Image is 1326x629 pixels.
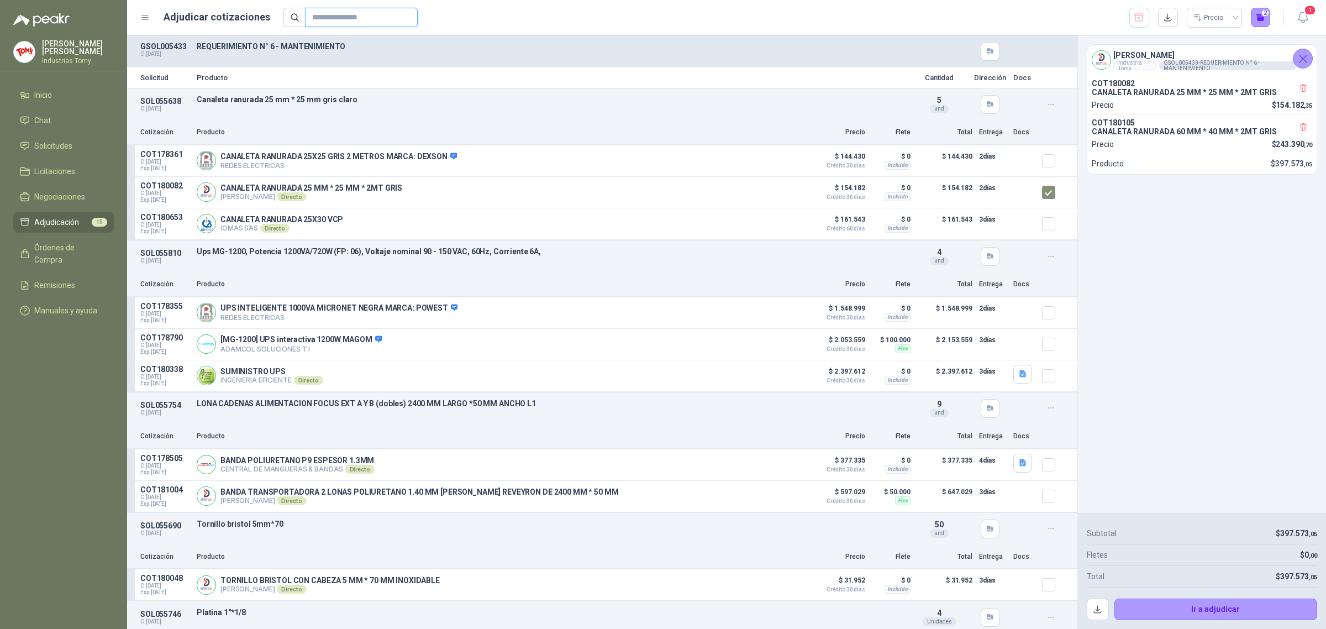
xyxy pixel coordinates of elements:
[1092,51,1111,69] img: Company Logo
[1271,158,1312,170] p: $
[197,303,215,322] img: Company Logo
[220,184,402,192] p: CANALETA RANURADA 25 MM * 25 MM * 2MT GRIS
[810,365,865,384] p: $ 2.397.612
[197,74,905,81] p: Producto
[1304,551,1317,559] span: 0
[13,161,114,182] a: Licitaciones
[917,127,972,138] p: Total
[197,552,803,562] p: Producto
[810,587,865,593] span: Crédito 30 días
[197,431,803,442] p: Producto
[140,463,190,469] span: C: [DATE]
[197,520,905,528] p: Tornillo bristol 5mm*70
[220,215,343,224] p: CANALETA RANURADA 25X30 VCP
[885,313,911,322] div: Incluido
[1013,279,1035,290] p: Docs
[810,552,865,562] p: Precio
[197,576,215,594] img: Company Logo
[140,213,190,222] p: COT180653
[42,40,114,55] p: [PERSON_NAME] [PERSON_NAME]
[140,610,190,618] p: SOL055746
[13,300,114,321] a: Manuales y ayuda
[1293,8,1313,28] button: 1
[220,345,382,353] p: ADAMCOL SOLUCIONES T.I
[140,317,190,324] span: Exp: [DATE]
[34,165,75,177] span: Licitaciones
[1309,531,1317,538] span: ,05
[917,302,972,324] p: $ 1.548.999
[1087,570,1104,583] p: Total
[197,151,215,170] img: Company Logo
[140,552,190,562] p: Cotización
[140,583,190,589] span: C: [DATE]
[34,216,79,228] span: Adjudicación
[979,150,1007,163] p: 2 días
[140,74,190,81] p: Solicitud
[140,222,190,228] span: C: [DATE]
[917,485,972,507] p: $ 647.029
[140,249,190,258] p: SOL055810
[872,279,911,290] p: Flete
[930,529,949,538] div: und
[140,311,190,317] span: C: [DATE]
[979,181,1007,195] p: 2 días
[140,574,190,583] p: COT180048
[34,279,75,291] span: Remisiones
[917,454,972,476] p: $ 377.335
[1309,552,1317,559] span: ,00
[13,135,114,156] a: Solicitudes
[872,552,911,562] p: Flete
[220,224,343,233] p: IOMAS SAS
[13,212,114,233] a: Adjudicación15
[220,488,618,496] p: BANDA TRANSPORTADORA 2 LONAS POLIURETANO 1.40 MM [PERSON_NAME] REVEYRON DE 2400 MM * 50 MM
[974,74,1007,81] p: Dirección
[140,181,190,190] p: COT180082
[140,521,190,530] p: SOL055690
[923,617,956,626] div: Unidades
[140,349,190,355] span: Exp: [DATE]
[979,279,1007,290] p: Entrega
[917,213,972,235] p: $ 161.543
[930,408,949,417] div: und
[810,279,865,290] p: Precio
[1276,570,1317,583] p: $
[1276,140,1312,149] span: 243.390
[1092,118,1312,127] p: COT180105
[140,485,190,494] p: COT181004
[140,127,190,138] p: Cotización
[810,485,865,504] p: $ 597.029
[885,192,911,201] div: Incluido
[34,191,85,203] span: Negociaciones
[979,333,1007,347] p: 3 días
[917,181,972,203] p: $ 154.182
[1272,99,1313,111] p: $
[979,454,1007,467] p: 4 días
[979,431,1007,442] p: Entrega
[34,305,97,317] span: Manuales y ayuda
[810,574,865,593] p: $ 31.952
[1280,529,1317,538] span: 397.573
[140,494,190,501] span: C: [DATE]
[810,347,865,352] span: Crédito 30 días
[197,247,905,256] p: Ups MG-1200, Potencia 1200VA/720W (FP: 06), Voltaje nominal 90 - 150 VAC, 60Hz, Corriente 6A,
[810,467,865,473] span: Crédito 30 días
[1092,158,1124,170] p: Producto
[1113,61,1157,70] div: Industria Tomy
[220,576,440,585] p: TORNILLO BRISTOL CON CABEZA 5 MM * 70 MM INOXIDABLE
[979,485,1007,499] p: 3 días
[140,279,190,290] p: Cotización
[810,150,865,169] p: $ 144.430
[92,218,107,227] span: 15
[872,150,911,163] p: $ 0
[14,41,35,62] img: Company Logo
[1251,8,1271,28] button: 2
[13,237,114,270] a: Órdenes de Compra
[220,376,323,385] p: INGENIERIA EFICIENTE
[1092,99,1114,111] p: Precio
[1280,572,1317,581] span: 397.573
[979,213,1007,226] p: 3 días
[885,585,911,594] div: Incluido
[1304,141,1312,149] span: ,70
[1193,9,1225,26] div: Precio
[872,127,911,138] p: Flete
